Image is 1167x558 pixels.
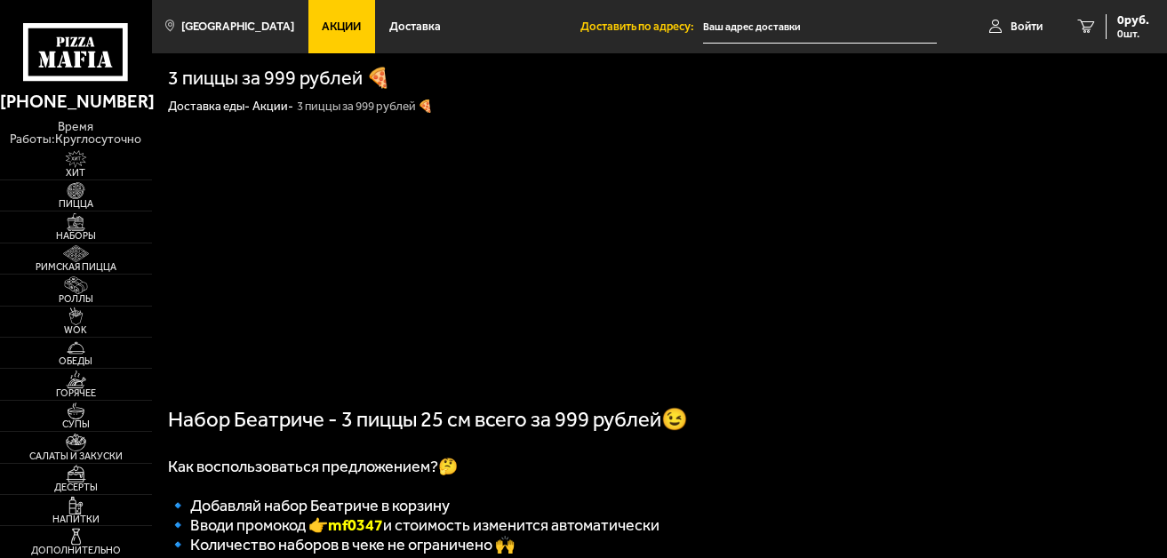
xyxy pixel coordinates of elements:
span: 0 шт. [1117,28,1149,39]
span: 🔹 Добавляй набор Беатриче в корзину [168,496,450,515]
a: Доставка еды- [168,99,250,113]
span: Акции [322,20,361,32]
span: 0 руб. [1117,14,1149,27]
input: Ваш адрес доставки [703,11,937,44]
span: Набор Беатриче - 3 пиццы 25 см всего за 999 рублей😉 [168,407,688,432]
span: 🔹 Вводи промокод 👉 и стоимость изменится автоматически [168,515,659,535]
h1: 3 пиццы за 999 рублей 🍕 [168,69,390,89]
span: Доставка [389,20,441,32]
span: 🔹 Количество наборов в чеке не ограничено 🙌 [168,535,515,554]
span: Войти [1011,20,1043,32]
b: mf0347 [328,515,383,535]
div: 3 пиццы за 999 рублей 🍕 [297,99,433,115]
span: Как воспользоваться предложением?🤔 [168,457,458,476]
a: Акции- [252,99,293,113]
span: [GEOGRAPHIC_DATA] [181,20,294,32]
span: Доставить по адресу: [580,20,703,32]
